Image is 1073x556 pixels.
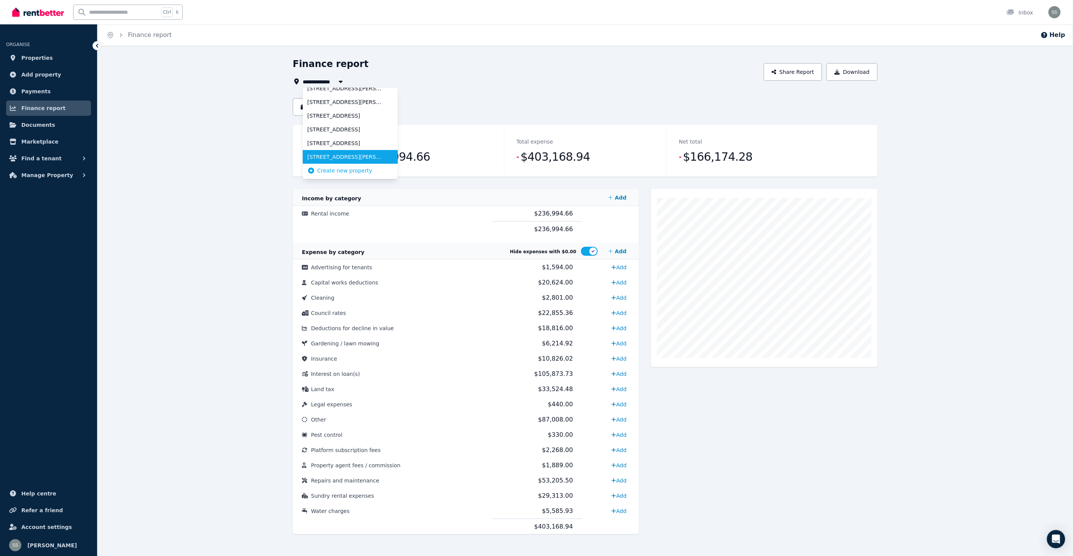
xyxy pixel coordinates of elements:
span: $53,205.50 [538,477,573,484]
span: $236,994.66 [534,225,573,233]
a: Add [608,261,629,273]
span: $87,008.00 [538,416,573,423]
span: $10,826.02 [538,355,573,362]
span: Pest control [311,432,342,438]
a: Add [608,276,629,289]
span: Rental income [311,211,349,217]
span: [STREET_ADDRESS][PERSON_NAME] [307,98,384,106]
span: Sundry rental expenses [311,493,374,499]
span: [STREET_ADDRESS] [307,112,384,120]
span: Account settings [21,522,72,532]
a: Refer a friend [6,503,91,518]
span: Legal expenses [311,401,352,407]
a: Finance report [6,101,91,116]
a: Add [608,505,629,517]
span: Payments [21,87,51,96]
span: Properties [21,53,53,62]
span: $330.00 [548,431,573,438]
span: $1,889.00 [542,462,573,469]
a: Marketplace [6,134,91,149]
span: [STREET_ADDRESS][PERSON_NAME] [307,153,384,161]
a: Add [605,244,630,259]
span: Water charges [311,508,350,514]
span: Insurance [311,356,337,362]
a: Add [608,383,629,395]
button: Share Report [764,63,822,81]
span: $5,585.93 [542,507,573,514]
span: Advertising for tenants [311,264,372,270]
div: Open Intercom Messenger [1047,530,1065,548]
span: [PERSON_NAME] [27,541,77,550]
a: Add [608,490,629,502]
a: Add [608,459,629,471]
span: $20,624.00 [538,279,573,286]
dt: Total expense [517,137,553,146]
span: Council rates [311,310,346,316]
span: Find a tenant [21,154,62,163]
button: Manage Property [6,168,91,183]
span: $33,524.48 [538,385,573,393]
span: $236,994.66 [534,210,573,217]
a: Help centre [6,486,91,501]
span: Gardening / lawn mowing [311,340,379,347]
span: ORGANISE [6,42,30,47]
a: Properties [6,50,91,66]
span: Marketplace [21,137,58,146]
a: Add [608,292,629,304]
span: - [517,152,519,162]
span: Manage Property [21,171,73,180]
a: Add [608,353,629,365]
span: $403,168.94 [521,149,590,165]
span: Income by category [302,195,361,201]
span: Add property [21,70,61,79]
a: Add [608,414,629,426]
span: Documents [21,120,55,129]
a: Account settings [6,519,91,535]
img: Shiva Sapkota [9,539,21,551]
button: Find a tenant [6,151,91,166]
span: [STREET_ADDRESS] [307,126,384,133]
button: Download [827,63,878,81]
span: Create new property [317,167,372,174]
span: Property agent fees / commission [311,462,401,468]
a: Finance report [128,31,172,38]
span: $440.00 [548,401,573,408]
span: Expense by category [302,249,364,255]
span: Capital works deductions [311,280,378,286]
a: Documents [6,117,91,133]
button: Help [1041,30,1065,40]
span: - [679,152,682,162]
button: Date filter [293,98,343,116]
span: $6,214.92 [542,340,573,347]
span: $166,174.28 [683,149,753,165]
span: Other [311,417,326,423]
span: [STREET_ADDRESS] [307,139,384,147]
span: [STREET_ADDRESS][PERSON_NAME][PERSON_NAME] [307,85,384,92]
a: Add [608,307,629,319]
span: $29,313.00 [538,492,573,499]
span: Cleaning [311,295,334,301]
div: Inbox [1007,9,1033,16]
span: Refer a friend [21,506,63,515]
span: Interest on loan(s) [311,371,360,377]
span: $1,594.00 [542,264,573,271]
a: Add [608,444,629,456]
a: Add [605,190,630,205]
span: k [176,9,179,15]
span: Land tax [311,386,334,392]
span: Repairs and maintenance [311,478,379,484]
span: Deductions for decline in value [311,325,394,331]
span: $105,873.73 [534,370,573,377]
a: Add [608,398,629,411]
span: Help centre [21,489,56,498]
span: $2,801.00 [542,294,573,301]
img: Shiva Sapkota [1049,6,1061,18]
a: Add [608,429,629,441]
span: $18,816.00 [538,324,573,332]
a: Add [608,322,629,334]
span: Hide expenses with $0.00 [510,249,576,254]
span: $403,168.94 [534,523,573,530]
img: RentBetter [12,6,64,18]
nav: Breadcrumb [97,24,181,46]
a: Add [608,337,629,350]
